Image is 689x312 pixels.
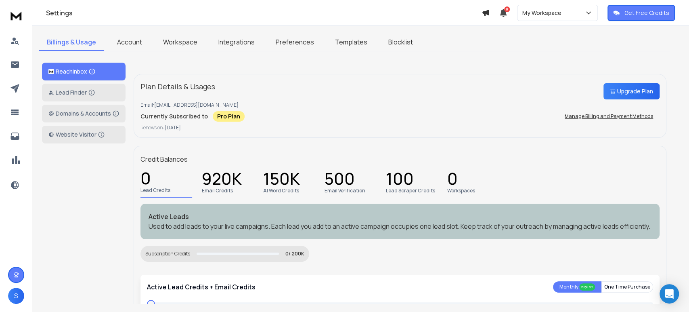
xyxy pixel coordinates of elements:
[42,126,126,143] button: Website Visitor
[285,251,304,257] p: 0/ 200K
[447,188,475,194] p: Workspaces
[327,34,375,51] a: Templates
[140,81,215,92] p: Plan Details & Usages
[624,9,669,17] p: Get Free Credits
[202,188,233,194] p: Email Credits
[325,188,365,194] p: Email Verification
[601,281,653,293] button: One Time Purchase
[565,113,653,120] p: Manage Billing and Payment Methods
[522,9,565,17] p: My Workspace
[603,83,660,99] button: Upgrade Plan
[149,212,651,221] p: Active Leads
[263,175,300,186] p: 150K
[386,175,414,186] p: 100
[660,284,679,304] div: Open Intercom Messenger
[380,34,421,51] a: Blocklist
[140,102,660,108] p: Email: [EMAIL_ADDRESS][DOMAIN_NAME]
[155,34,205,51] a: Workspace
[553,281,601,293] button: Monthly 20% off
[8,288,24,304] button: S
[447,175,458,186] p: 0
[140,174,151,186] p: 0
[325,175,355,186] p: 500
[46,8,482,18] h1: Settings
[607,5,675,21] button: Get Free Credits
[145,251,190,257] div: Subscription Credits
[140,112,208,120] p: Currently Subscribed to
[268,34,322,51] a: Preferences
[48,69,54,74] img: logo
[386,188,435,194] p: Lead Scraper Credits
[42,84,126,101] button: Lead Finder
[263,188,299,194] p: AI Word Credits
[140,154,188,164] p: Credit Balances
[140,124,660,131] p: Renews on:
[149,221,651,231] p: Used to add leads to your live campaigns. Each lead you add to an active campaign occupies one le...
[109,34,150,51] a: Account
[8,8,24,23] img: logo
[42,63,126,80] button: ReachInbox
[39,34,104,51] a: Billings & Usage
[140,187,170,194] p: Lead Credits
[202,175,242,186] p: 920K
[504,6,510,12] span: 8
[165,124,181,131] span: [DATE]
[147,282,255,292] p: Active Lead Credits + Email Credits
[213,111,245,122] div: Pro Plan
[210,34,263,51] a: Integrations
[579,283,595,291] div: 20% off
[558,108,660,124] button: Manage Billing and Payment Methods
[42,105,126,122] button: Domains & Accounts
